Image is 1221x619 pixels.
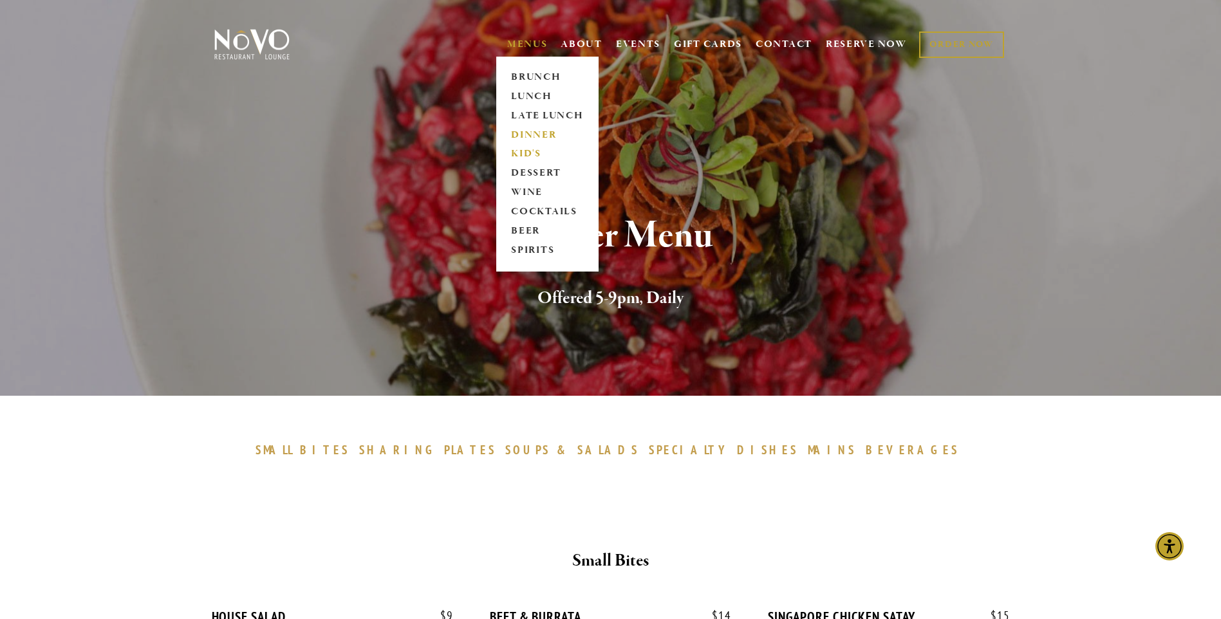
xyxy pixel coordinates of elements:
[737,442,798,457] span: DISHES
[300,442,350,457] span: BITES
[756,32,812,57] a: CONTACT
[649,442,805,457] a: SPECIALTYDISHES
[507,164,588,183] a: DESSERT
[507,68,588,87] a: BRUNCH
[808,442,856,457] span: MAINS
[236,215,986,257] h1: Dinner Menu
[826,32,907,57] a: RESERVE NOW
[505,442,550,457] span: SOUPS
[507,145,588,164] a: KID'S
[507,241,588,261] a: SPIRITS
[557,442,571,457] span: &
[256,442,357,457] a: SMALLBITES
[919,32,1003,58] a: ORDER NOW
[507,222,588,241] a: BEER
[507,38,548,51] a: MENUS
[256,442,294,457] span: SMALL
[1155,532,1184,560] div: Accessibility Menu
[359,442,502,457] a: SHARINGPLATES
[866,442,960,457] span: BEVERAGES
[359,442,438,457] span: SHARING
[649,442,731,457] span: SPECIALTY
[236,285,986,312] h2: Offered 5-9pm, Daily
[572,550,649,572] strong: Small Bites
[505,442,645,457] a: SOUPS&SALADS
[561,38,602,51] a: ABOUT
[507,183,588,203] a: WINE
[507,125,588,145] a: DINNER
[674,32,742,57] a: GIFT CARDS
[866,442,966,457] a: BEVERAGES
[507,203,588,222] a: COCKTAILS
[577,442,639,457] span: SALADS
[808,442,862,457] a: MAINS
[616,38,660,51] a: EVENTS
[444,442,496,457] span: PLATES
[507,106,588,125] a: LATE LUNCH
[212,28,292,60] img: Novo Restaurant &amp; Lounge
[507,87,588,106] a: LUNCH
